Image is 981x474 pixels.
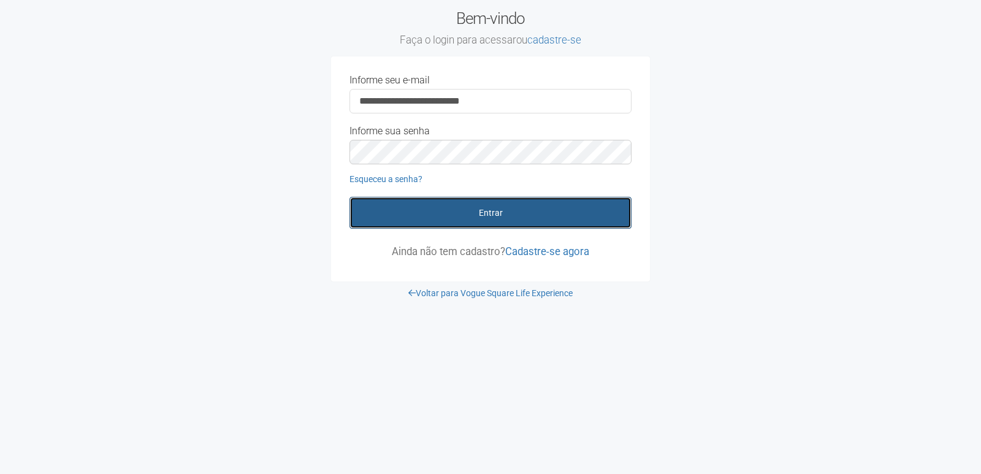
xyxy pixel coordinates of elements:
p: Ainda não tem cadastro? [349,246,632,257]
a: cadastre-se [527,34,581,46]
a: Voltar para Vogue Square Life Experience [408,288,573,298]
label: Informe seu e-mail [349,75,430,86]
span: ou [516,34,581,46]
a: Cadastre-se agora [505,245,589,258]
button: Entrar [349,197,632,229]
a: Esqueceu a senha? [349,174,422,184]
h2: Bem-vindo [331,9,650,47]
label: Informe sua senha [349,126,430,137]
small: Faça o login para acessar [331,34,650,47]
